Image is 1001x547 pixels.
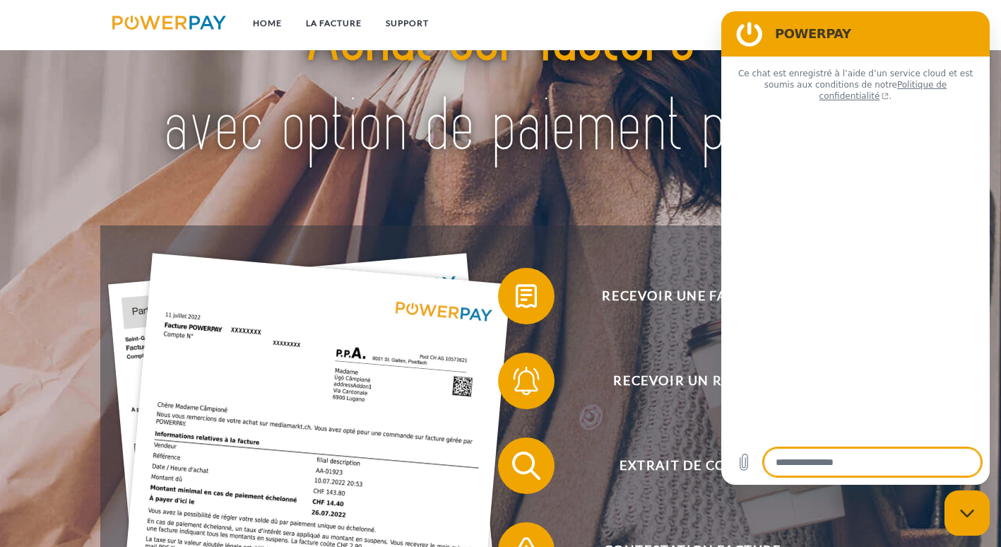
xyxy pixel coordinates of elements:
button: Recevoir une facture ? [498,268,865,324]
img: qb_bell.svg [509,363,544,399]
a: Support [374,11,441,36]
span: Recevoir un rappel? [519,353,865,409]
a: CG [822,11,860,36]
a: LA FACTURE [294,11,374,36]
iframe: Fenêtre de messagerie [721,11,990,485]
a: Home [241,11,294,36]
img: logo-powerpay.svg [112,16,226,30]
span: Recevoir une facture ? [519,268,865,324]
span: Extrait de compte [519,437,865,494]
button: Recevoir un rappel? [498,353,865,409]
iframe: Bouton de lancement de la fenêtre de messagerie, conversation en cours [944,490,990,536]
button: Extrait de compte [498,437,865,494]
img: qb_search.svg [509,448,544,483]
img: qb_bill.svg [509,278,544,314]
